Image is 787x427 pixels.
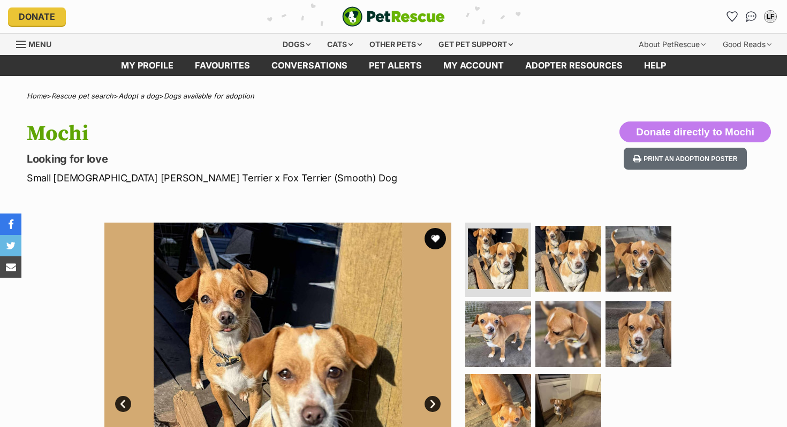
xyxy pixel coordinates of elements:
img: Photo of Mochi [465,301,531,367]
a: Menu [16,34,59,53]
p: Small [DEMOGRAPHIC_DATA] [PERSON_NAME] Terrier x Fox Terrier (Smooth) Dog [27,171,480,185]
button: Donate directly to Mochi [619,121,771,143]
img: Photo of Mochi [535,226,601,292]
div: About PetRescue [631,34,713,55]
img: Photo of Mochi [606,226,671,292]
button: My account [762,8,779,25]
img: chat-41dd97257d64d25036548639549fe6c8038ab92f7586957e7f3b1b290dea8141.svg [746,11,757,22]
a: My profile [110,55,184,76]
a: Favourites [184,55,261,76]
a: Donate [8,7,66,26]
div: Get pet support [431,34,520,55]
p: Looking for love [27,151,480,166]
a: Favourites [723,8,740,25]
a: Next [425,396,441,412]
a: My account [433,55,514,76]
ul: Account quick links [723,8,779,25]
a: Home [27,91,47,100]
a: Prev [115,396,131,412]
img: Photo of Mochi [606,301,671,367]
button: favourite [425,228,446,249]
button: Print an adoption poster [624,148,747,170]
img: Photo of Mochi [468,228,528,289]
a: Pet alerts [358,55,433,76]
a: Adopter resources [514,55,633,76]
a: Dogs available for adoption [164,91,254,100]
div: Dogs [275,34,318,55]
div: LF [765,11,776,22]
div: Cats [320,34,360,55]
a: PetRescue [342,6,445,27]
a: Rescue pet search [51,91,113,100]
div: Good Reads [715,34,779,55]
a: conversations [261,55,358,76]
a: Help [633,55,677,76]
span: Menu [28,40,51,49]
h1: Mochi [27,121,480,146]
div: Other pets [362,34,429,55]
img: logo-e224e6f780fb5917bec1dbf3a21bbac754714ae5b6737aabdf751b685950b380.svg [342,6,445,27]
a: Conversations [743,8,760,25]
img: Photo of Mochi [535,301,601,367]
a: Adopt a dog [118,91,159,100]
